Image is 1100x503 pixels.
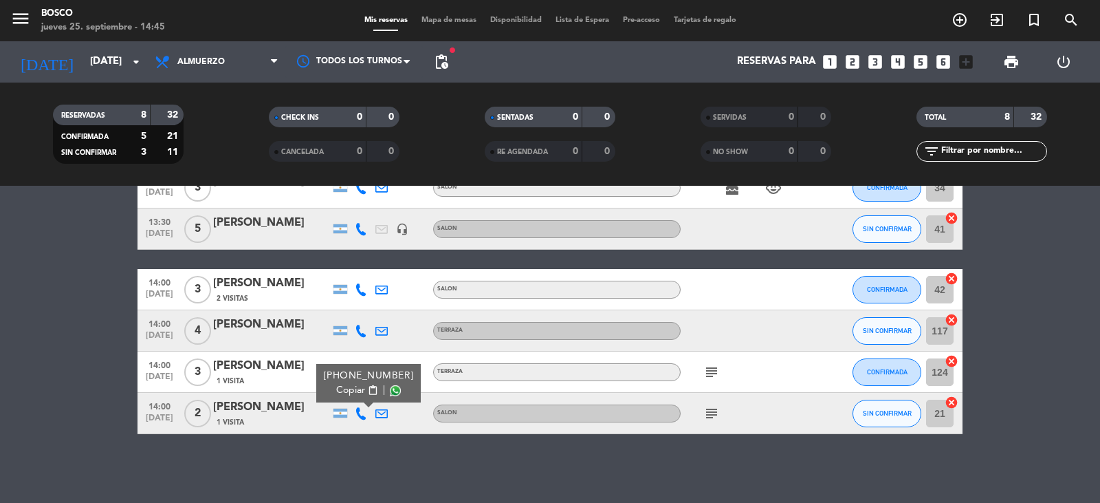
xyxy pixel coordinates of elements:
[61,149,116,156] span: SIN CONFIRMAR
[945,211,958,225] i: cancel
[184,317,211,345] span: 4
[324,369,414,383] div: [PHONE_NUMBER]
[713,114,747,121] span: SERVIDAS
[177,57,225,67] span: Almuerzo
[184,276,211,303] span: 3
[765,180,782,196] i: child_care
[820,112,828,122] strong: 0
[945,313,958,327] i: cancel
[989,12,1005,28] i: exit_to_app
[141,131,146,141] strong: 5
[61,133,109,140] span: CONFIRMADA
[1004,112,1010,122] strong: 8
[41,21,165,34] div: jueves 25. septiembre - 14:45
[142,315,177,331] span: 14:00
[142,213,177,229] span: 13:30
[357,112,362,122] strong: 0
[415,17,483,24] span: Mapa de mesas
[945,396,958,409] i: cancel
[142,188,177,204] span: [DATE]
[483,17,549,24] span: Disponibilidad
[867,286,907,293] span: CONFIRMADA
[336,383,365,398] span: Copiar
[142,372,177,388] span: [DATE]
[703,364,720,381] i: subject
[863,409,912,417] span: SIN CONFIRMAR
[852,358,921,386] button: CONFIRMADA
[142,331,177,347] span: [DATE]
[217,376,244,387] span: 1 Visita
[1055,54,1072,70] i: power_settings_new
[1003,54,1020,70] span: print
[433,54,450,70] span: pending_actions
[867,368,907,376] span: CONFIRMADA
[852,317,921,345] button: SIN CONFIRMAR
[142,356,177,372] span: 14:00
[945,272,958,286] i: cancel
[437,369,463,374] span: TERRAZA
[497,149,548,156] span: RE AGENDADA
[923,143,940,160] i: filter_list
[957,53,975,71] i: add_box
[217,293,248,304] span: 2 Visitas
[357,17,415,24] span: Mis reservas
[437,410,457,416] span: SALON
[336,383,378,398] button: Copiarcontent_paste
[281,114,319,121] span: CHECK INS
[41,7,165,21] div: Bosco
[867,184,907,191] span: CONFIRMADA
[852,400,921,427] button: SIN CONFIRMAR
[142,274,177,290] span: 14:00
[167,131,181,141] strong: 21
[951,12,968,28] i: add_circle_outline
[852,174,921,202] button: CONFIRMADA
[852,276,921,303] button: CONFIRMADA
[1026,12,1042,28] i: turned_in_not
[142,229,177,245] span: [DATE]
[437,328,463,333] span: TERRAZA
[448,46,456,54] span: fiber_manual_record
[821,53,839,71] i: looks_one
[141,110,146,120] strong: 8
[616,17,667,24] span: Pre-acceso
[852,215,921,243] button: SIN CONFIRMAR
[141,147,146,157] strong: 3
[437,226,457,231] span: SALON
[184,215,211,243] span: 5
[281,149,324,156] span: CANCELADA
[213,398,330,416] div: [PERSON_NAME]
[934,53,952,71] i: looks_6
[945,354,958,368] i: cancel
[789,147,794,156] strong: 0
[713,149,748,156] span: NO SHOW
[549,17,616,24] span: Lista de Espera
[357,147,362,156] strong: 0
[940,144,1046,159] input: Filtrar por nombre...
[388,112,397,122] strong: 0
[142,414,177,429] span: [DATE]
[167,110,181,120] strong: 32
[437,286,457,292] span: SALON
[1063,12,1079,28] i: search
[604,147,613,156] strong: 0
[388,147,397,156] strong: 0
[703,405,720,422] i: subject
[820,147,828,156] strong: 0
[167,147,181,157] strong: 11
[667,17,743,24] span: Tarjetas de regalo
[437,184,457,190] span: SALON
[213,214,330,232] div: [PERSON_NAME]
[789,112,794,122] strong: 0
[184,400,211,427] span: 2
[184,358,211,386] span: 3
[1037,41,1090,83] div: LOG OUT
[213,357,330,375] div: [PERSON_NAME]
[217,417,244,428] span: 1 Visita
[925,114,946,121] span: TOTAL
[142,290,177,306] span: [DATE]
[10,47,83,77] i: [DATE]
[213,275,330,292] div: [PERSON_NAME]
[184,174,211,202] span: 3
[396,223,408,235] i: headset_mic
[368,385,378,396] span: content_paste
